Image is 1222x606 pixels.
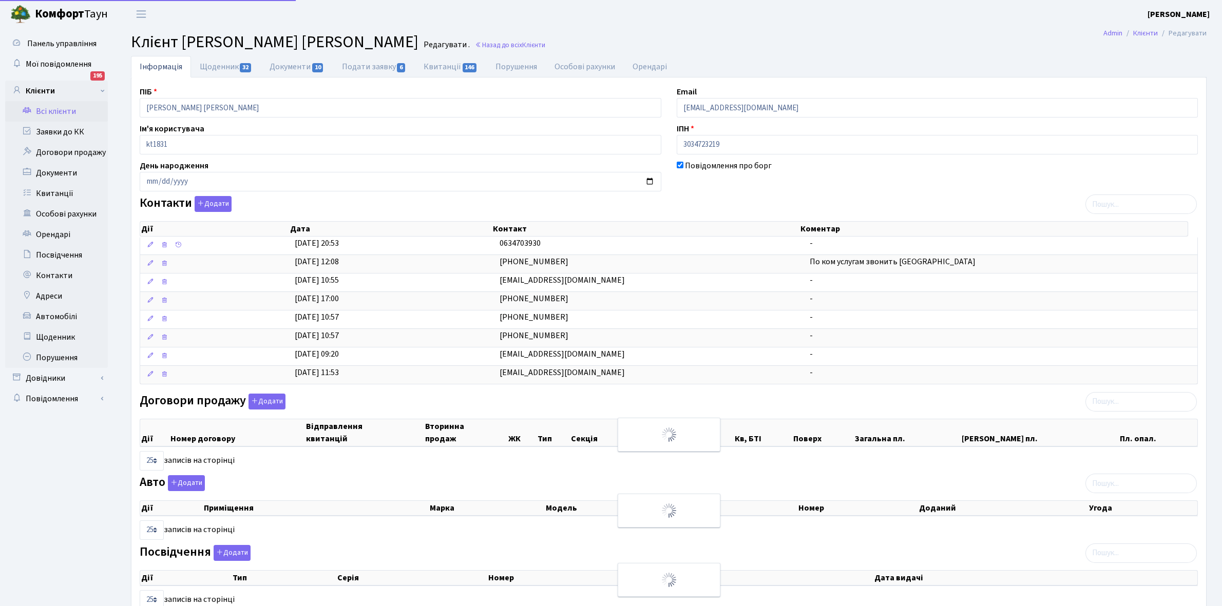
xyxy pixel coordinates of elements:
[1133,28,1158,38] a: Клієнти
[5,163,108,183] a: Документи
[500,293,568,304] span: [PHONE_NUMBER]
[500,238,541,249] span: 0634703930
[140,545,251,561] label: Посвідчення
[1148,8,1210,21] a: [PERSON_NAME]
[661,426,677,443] img: Обробка...
[10,4,31,25] img: logo.png
[140,520,235,540] label: записів на сторінці
[27,38,97,49] span: Панель управління
[5,204,108,224] a: Особові рахунки
[289,222,492,236] th: Дата
[5,245,108,265] a: Посвідчення
[690,501,797,515] th: Колір
[1119,419,1197,446] th: Пл. опал.
[140,86,157,98] label: ПІБ
[295,275,339,286] span: [DATE] 10:55
[5,368,108,388] a: Довідники
[261,56,333,77] a: Документи
[799,222,1188,236] th: Коментар
[854,419,960,446] th: Загальна пл.
[5,306,108,327] a: Автомобілі
[500,367,625,378] span: [EMAIL_ADDRESS][DOMAIN_NAME]
[734,419,792,446] th: Кв, БТІ
[203,501,429,515] th: Приміщення
[192,194,232,212] a: Додати
[500,311,568,323] span: [PHONE_NUMBER]
[140,196,232,212] label: Контакти
[26,58,91,70] span: Мої повідомлення
[500,256,568,267] span: [PHONE_NUMBER]
[211,543,251,561] a: Додати
[191,56,261,77] a: Щоденник
[214,545,251,561] button: Посвідчення
[415,56,486,77] a: Квитанції
[424,419,508,446] th: Вторинна продаж
[5,327,108,347] a: Щоденник
[492,222,799,236] th: Контакт
[140,160,208,172] label: День народження
[5,81,108,101] a: Клієнти
[1085,392,1197,412] input: Пошук...
[128,6,154,23] button: Переключити навігацію
[500,348,625,360] span: [EMAIL_ADDRESS][DOMAIN_NAME]
[168,475,205,491] button: Авто
[1085,474,1197,493] input: Пошук...
[336,571,487,585] th: Серія
[500,330,568,341] span: [PHONE_NUMBER]
[1148,9,1210,20] b: [PERSON_NAME]
[810,348,813,360] span: -
[1103,28,1122,38] a: Admin
[797,501,918,515] th: Номер
[570,419,628,446] th: Секція
[677,123,694,135] label: ІПН
[295,311,339,323] span: [DATE] 10:57
[140,571,232,585] th: Дії
[810,367,813,378] span: -
[5,265,108,286] a: Контакти
[422,40,470,50] small: Редагувати .
[546,56,624,77] a: Особові рахунки
[873,571,1197,585] th: Дата видачі
[333,56,415,77] a: Подати заявку
[131,30,418,54] span: Клієнт [PERSON_NAME] [PERSON_NAME]
[295,348,339,360] span: [DATE] 09:20
[305,419,424,446] th: Відправлення квитанцій
[5,286,108,306] a: Адреси
[35,6,84,22] b: Комфорт
[5,33,108,54] a: Панель управління
[961,419,1119,446] th: [PERSON_NAME] пл.
[295,238,339,249] span: [DATE] 20:53
[140,475,205,491] label: Авто
[5,224,108,245] a: Орендарі
[487,56,546,77] a: Порушення
[810,256,976,267] span: По ком услугам звонить [GEOGRAPHIC_DATA]
[246,392,285,409] a: Додати
[661,502,677,519] img: Обробка...
[295,293,339,304] span: [DATE] 17:00
[5,347,108,368] a: Порушення
[140,501,203,515] th: Дії
[792,419,854,446] th: Поверх
[140,451,235,471] label: записів на сторінці
[545,501,690,515] th: Модель
[240,63,251,72] span: 32
[522,40,545,50] span: Клієнти
[487,571,664,585] th: Номер
[810,311,813,323] span: -
[140,451,164,471] select: записів на сторінці
[35,6,108,23] span: Таун
[90,71,105,81] div: 195
[5,101,108,122] a: Всі клієнти
[5,142,108,163] a: Договори продажу
[295,330,339,341] span: [DATE] 10:57
[140,520,164,540] select: записів на сторінці
[249,394,285,409] button: Договори продажу
[140,419,169,446] th: Дії
[810,238,813,249] span: -
[295,256,339,267] span: [DATE] 12:08
[397,63,405,72] span: 6
[677,86,697,98] label: Email
[1158,28,1207,39] li: Редагувати
[1088,501,1197,515] th: Угода
[810,330,813,341] span: -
